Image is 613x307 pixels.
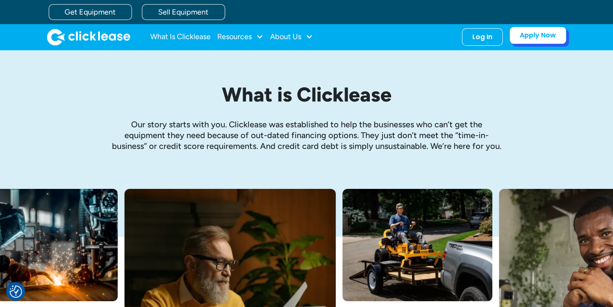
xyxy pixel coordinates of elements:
div: Log In [472,33,492,41]
a: Get Equipment [49,4,132,20]
div: About Us [270,29,313,45]
h1: What is Clicklease [111,84,502,106]
img: Revisit consent button [10,285,22,298]
img: Clicklease logo [47,29,130,45]
button: Consent Preferences [10,285,22,298]
div: Resources [217,29,263,45]
a: What Is Clicklease [150,29,211,45]
a: Sell Equipment [142,4,225,20]
img: Man with hat and blue shirt driving a yellow lawn mower onto a trailer [342,189,492,301]
a: Apply Now [509,27,566,44]
a: home [47,29,130,45]
p: Our story starts with you. Clicklease was established to help the businesses who can’t get the eq... [111,119,502,151]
